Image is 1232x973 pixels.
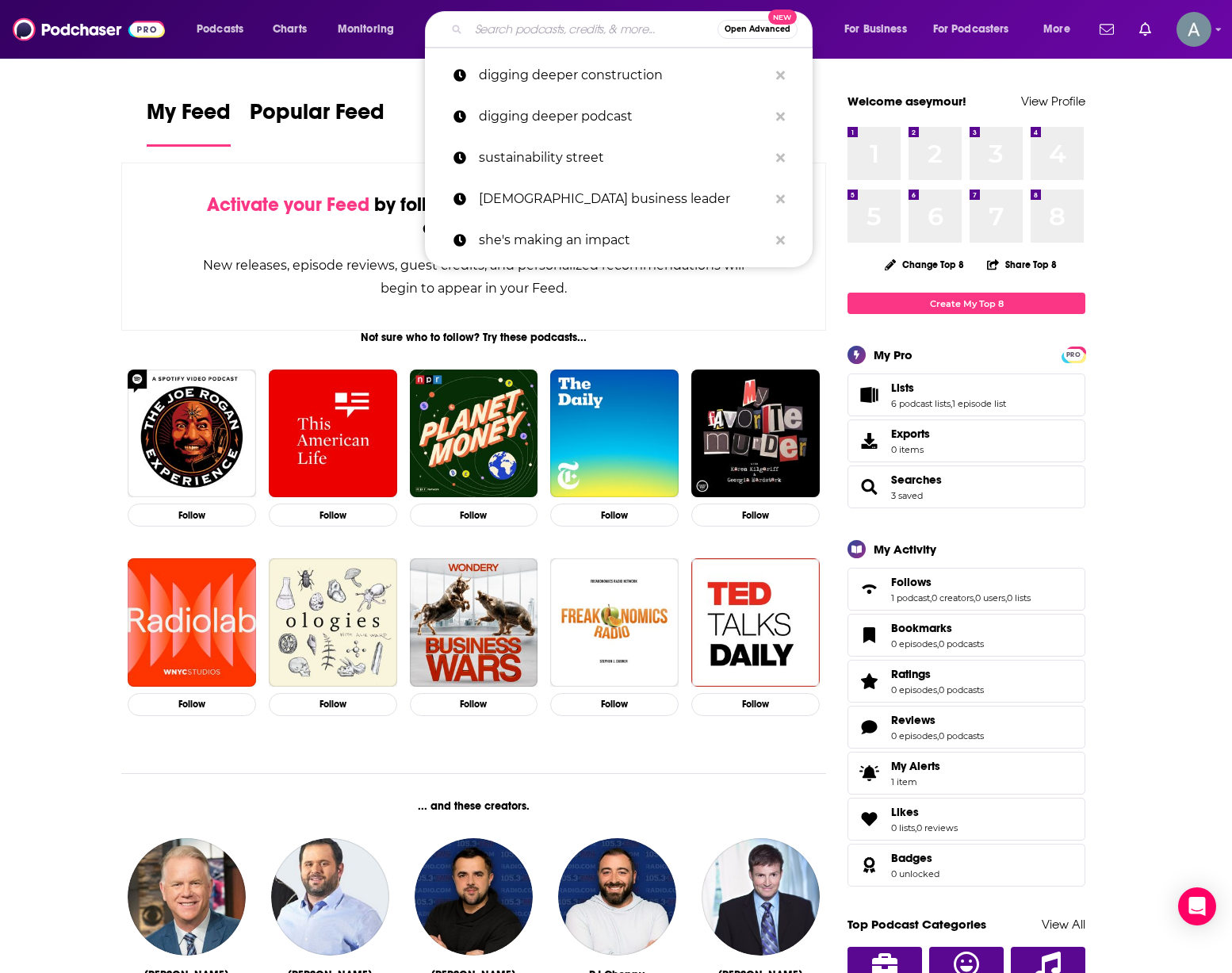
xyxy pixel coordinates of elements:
button: Follow [691,504,820,527]
div: My Pro [874,347,913,362]
div: Open Intercom Messenger [1178,887,1216,925]
a: 0 podcasts [939,730,984,741]
span: Lists [891,381,914,395]
a: Likes [853,808,885,830]
p: digging deeper construction [479,55,768,96]
a: Steve Patterson [702,838,819,956]
span: Podcasts [197,18,243,40]
span: New [768,10,797,25]
a: Create My Top 8 [847,293,1085,314]
span: Reviews [891,713,935,727]
button: open menu [923,17,1032,42]
a: Exports [847,419,1085,462]
a: 1 episode list [952,398,1006,409]
span: Bookmarks [891,621,952,635]
a: Ratings [891,667,984,681]
a: 6 podcast lists [891,398,951,409]
div: New releases, episode reviews, guest credits, and personalized recommendations will begin to appe... [201,254,746,300]
span: Follows [891,575,932,589]
a: 0 podcasts [939,684,984,695]
a: digging deeper podcast [425,96,813,137]
a: Top Podcast Categories [847,917,986,932]
a: 0 lists [1007,592,1031,603]
a: 0 lists [891,822,915,833]
button: Change Top 8 [875,255,974,274]
a: 0 podcasts [939,638,984,649]
img: Podchaser - Follow, Share and Rate Podcasts [13,14,165,44]
img: Gregg Giannotti [271,838,388,956]
span: Exports [891,427,930,441]
button: Follow [550,504,679,527]
p: christian business leader [479,178,768,220]
span: , [915,822,916,833]
img: The Joe Rogan Experience [128,370,256,498]
a: Searches [891,473,942,487]
a: Lists [853,384,885,406]
a: sustainability street [425,137,813,178]
div: ... and these creators. [121,799,826,813]
button: Share Top 8 [986,249,1058,280]
a: 0 episodes [891,730,937,741]
span: , [1005,592,1007,603]
button: Follow [269,504,397,527]
div: Not sure who to follow? Try these podcasts... [121,331,826,344]
div: My Activity [874,542,936,557]
a: 0 creators [932,592,974,603]
span: , [930,592,932,603]
a: PRO [1064,348,1083,360]
span: Activate your Feed [207,193,369,216]
img: Boomer Esiason [128,838,245,956]
a: 0 users [975,592,1005,603]
span: Lists [847,373,1085,416]
span: Follows [847,568,1085,611]
img: TED Talks Daily [691,558,820,687]
span: Charts [273,18,307,40]
a: Searches [853,476,885,498]
a: My Alerts [847,752,1085,795]
a: Ratings [853,670,885,692]
a: Popular Feed [250,98,385,147]
img: Radiolab [128,558,256,687]
a: digging deeper construction [425,55,813,96]
button: Open AdvancedNew [717,20,798,39]
span: 0 items [891,444,930,455]
a: 0 episodes [891,638,937,649]
span: Likes [847,798,1085,841]
span: Bookmarks [847,614,1085,657]
a: Shan Shariff [415,838,532,956]
button: open menu [186,17,264,42]
a: Reviews [853,716,885,738]
span: More [1043,18,1070,40]
img: This American Life [269,370,397,498]
a: View Profile [1021,94,1085,109]
img: Freakonomics Radio [550,558,679,687]
span: Badges [891,851,932,865]
span: My Alerts [853,762,885,784]
button: open menu [1032,17,1090,42]
button: open menu [833,17,927,42]
button: open menu [327,17,415,42]
a: 0 episodes [891,684,937,695]
img: Planet Money [410,370,538,498]
span: Open Advanced [725,25,790,33]
span: Reviews [847,706,1085,749]
a: she's making an impact [425,220,813,261]
a: Welcome aseymour! [847,94,966,109]
button: Follow [410,693,538,716]
div: by following Podcasts, Creators, Lists, and other Users! [201,193,746,239]
img: Business Wars [410,558,538,687]
a: Bookmarks [853,624,885,646]
span: , [974,592,975,603]
a: View All [1042,917,1085,932]
a: Charts [262,17,316,42]
input: Search podcasts, credits, & more... [469,17,717,42]
img: The Daily [550,370,679,498]
a: Follows [891,575,1031,589]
